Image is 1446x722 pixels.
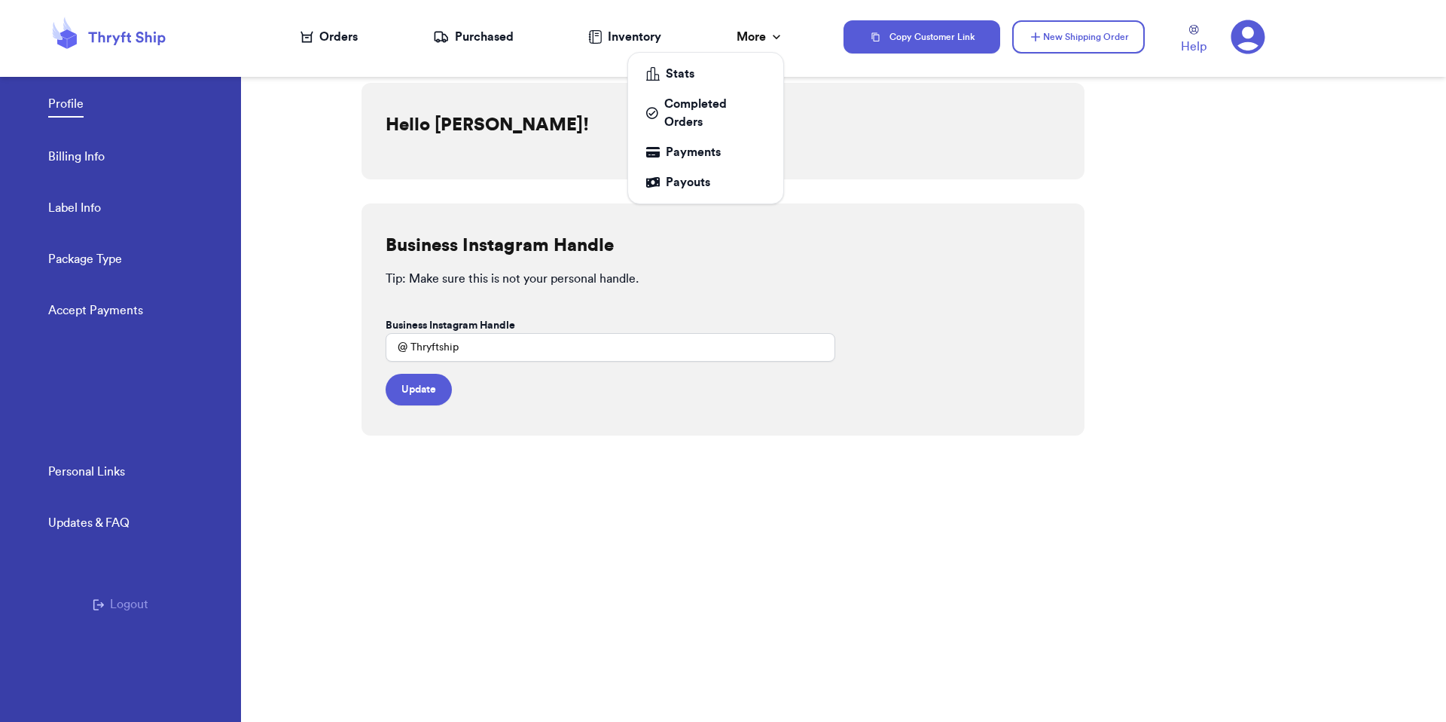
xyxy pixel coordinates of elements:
label: Business Instagram Handle [386,318,515,333]
a: Payments [634,137,777,167]
a: Inventory [588,28,661,46]
a: Profile [48,95,84,118]
div: Payments [646,143,765,161]
span: Help [1181,38,1207,56]
div: @ [386,333,407,362]
a: Label Info [48,199,101,220]
a: Payouts [634,167,777,197]
div: Payouts [646,173,765,191]
a: Stats [634,59,777,89]
a: Billing Info [48,148,105,169]
button: Logout [93,595,148,613]
h2: Hello [PERSON_NAME]! [386,113,589,137]
p: Tip: Make sure this is not your personal handle. [386,270,1060,288]
button: Update [386,374,452,405]
a: Completed Orders [634,89,777,137]
a: Personal Links [48,463,125,484]
a: Orders [300,28,358,46]
div: Updates & FAQ [48,514,130,532]
a: Updates & FAQ [48,514,130,535]
a: Help [1181,25,1207,56]
a: Purchased [433,28,514,46]
a: Package Type [48,250,122,271]
h2: Business Instagram Handle [386,234,614,258]
button: Copy Customer Link [843,20,1000,54]
a: Accept Payments [48,301,143,323]
button: New Shipping Order [1012,20,1145,54]
div: Completed Orders [646,95,765,131]
div: More [737,28,784,46]
div: Stats [646,65,765,83]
